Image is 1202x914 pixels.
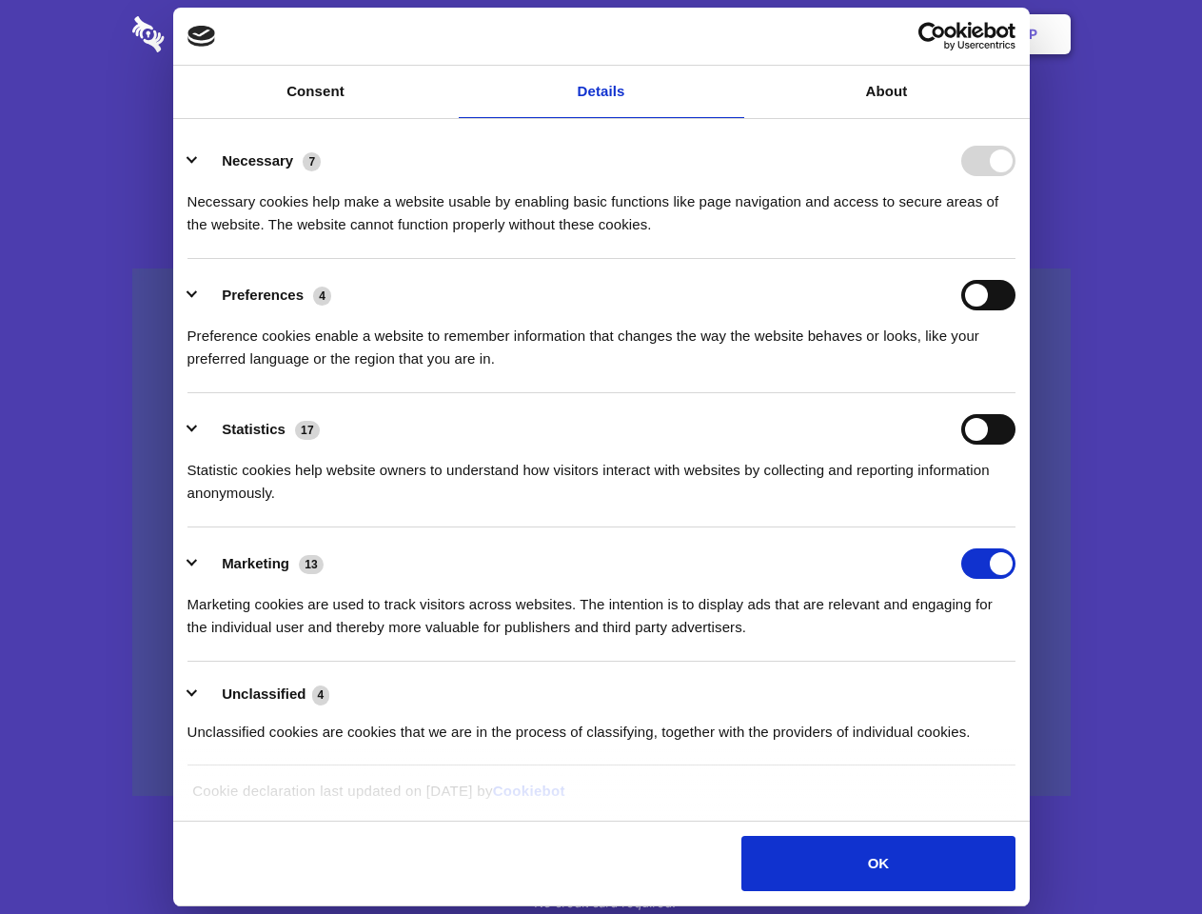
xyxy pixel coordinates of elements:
span: 4 [313,287,331,306]
label: Marketing [222,555,289,571]
span: 17 [295,421,320,440]
div: Necessary cookies help make a website usable by enabling basic functions like page navigation and... [187,176,1015,236]
div: Marketing cookies are used to track visitors across websites. The intention is to display ads tha... [187,579,1015,639]
span: 13 [299,555,324,574]
span: 7 [303,152,321,171]
button: Preferences (4) [187,280,344,310]
button: Marketing (13) [187,548,336,579]
a: Cookiebot [493,783,565,799]
div: Cookie declaration last updated on [DATE] by [178,780,1024,817]
span: 4 [312,685,330,705]
label: Preferences [222,287,304,303]
button: Necessary (7) [187,146,333,176]
h1: Eliminate Slack Data Loss. [132,86,1071,154]
img: logo [187,26,216,47]
a: Consent [173,66,459,118]
button: Unclassified (4) [187,683,342,706]
button: Statistics (17) [187,414,332,445]
img: logo-wordmark-white-trans-d4663122ce5f474addd5e946df7df03e33cb6a1c49d2221995e7729f52c070b2.svg [132,16,295,52]
iframe: Drift Widget Chat Controller [1107,819,1179,891]
a: Login [863,5,946,64]
a: Details [459,66,744,118]
button: OK [741,836,1015,891]
label: Necessary [222,152,293,169]
label: Statistics [222,421,286,437]
h4: Auto-redaction of sensitive data, encrypted data sharing and self-destructing private chats. Shar... [132,173,1071,236]
div: Statistic cookies help website owners to understand how visitors interact with websites by collec... [187,445,1015,505]
a: Usercentrics Cookiebot - opens in a new window [849,22,1015,50]
div: Unclassified cookies are cookies that we are in the process of classifying, together with the pro... [187,706,1015,744]
a: Contact [772,5,859,64]
a: Wistia video thumbnail [132,268,1071,797]
a: Pricing [559,5,641,64]
div: Preference cookies enable a website to remember information that changes the way the website beha... [187,310,1015,370]
a: About [744,66,1030,118]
